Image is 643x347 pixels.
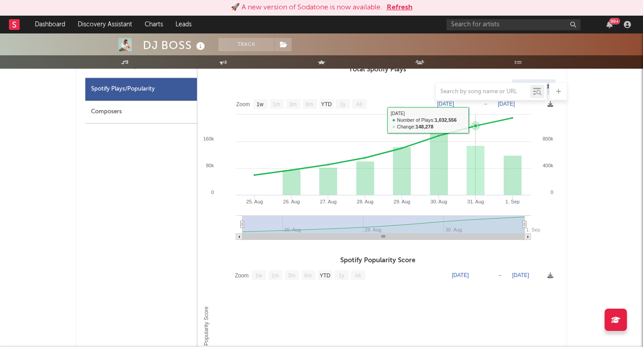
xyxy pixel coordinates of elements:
h3: Spotify Popularity Score [197,255,558,266]
text: 1m [271,273,279,279]
text: 29. Aug [394,199,410,204]
text: 30. Aug [430,199,447,204]
div: Raw [484,79,508,95]
text: → [497,272,502,278]
text: 80k [206,163,214,168]
text: 31. Aug [468,199,484,204]
div: Composers [85,101,197,124]
div: DJ BOSS [143,38,207,53]
a: Leads [169,16,198,33]
div: 99 + [609,18,620,25]
text: 1y [338,273,344,279]
text: 1. Sep [526,227,540,232]
div: Spotify Plays/Popularity [85,78,197,101]
text: 3m [289,101,297,107]
h3: Total Spotify Plays [197,64,558,75]
text: 25. Aug [246,199,263,204]
text: Zoom [235,273,249,279]
a: Charts [138,16,169,33]
text: [DATE] [452,272,469,278]
text: 1w [255,273,263,279]
text: 1y [340,101,346,107]
text: 1w [257,101,264,107]
text: All [356,101,362,107]
text: 1. Sep [505,199,520,204]
text: 160k [203,136,214,141]
text: 6m [306,101,313,107]
div: 🚀 A new version of Sodatone is now available. [231,2,382,13]
text: 26. Aug [283,199,300,204]
text: 3m [288,273,296,279]
text: [DATE] [512,272,529,278]
text: 6m [305,273,312,279]
text: YTD [320,273,330,279]
text: 400k [543,163,553,168]
input: Search by song name or URL [436,88,530,95]
a: Dashboard [29,16,71,33]
button: Refresh [387,2,413,13]
input: Search for artists [447,19,580,30]
text: 28. Aug [357,199,373,204]
text: Popularity Score [203,306,209,346]
text: 27. Aug [320,199,337,204]
a: Discovery Assistant [71,16,138,33]
button: Track [218,38,274,51]
text: YTD [321,101,332,107]
text: [DATE] [437,101,454,107]
text: 0 [211,190,214,195]
text: → [483,101,488,107]
text: All [355,273,360,279]
div: Interpolated [512,79,555,95]
text: 800k [543,136,553,141]
text: 1m [273,101,280,107]
text: Zoom [236,101,250,107]
button: 99+ [606,21,613,28]
text: [DATE] [498,101,515,107]
text: 0 [551,190,553,195]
